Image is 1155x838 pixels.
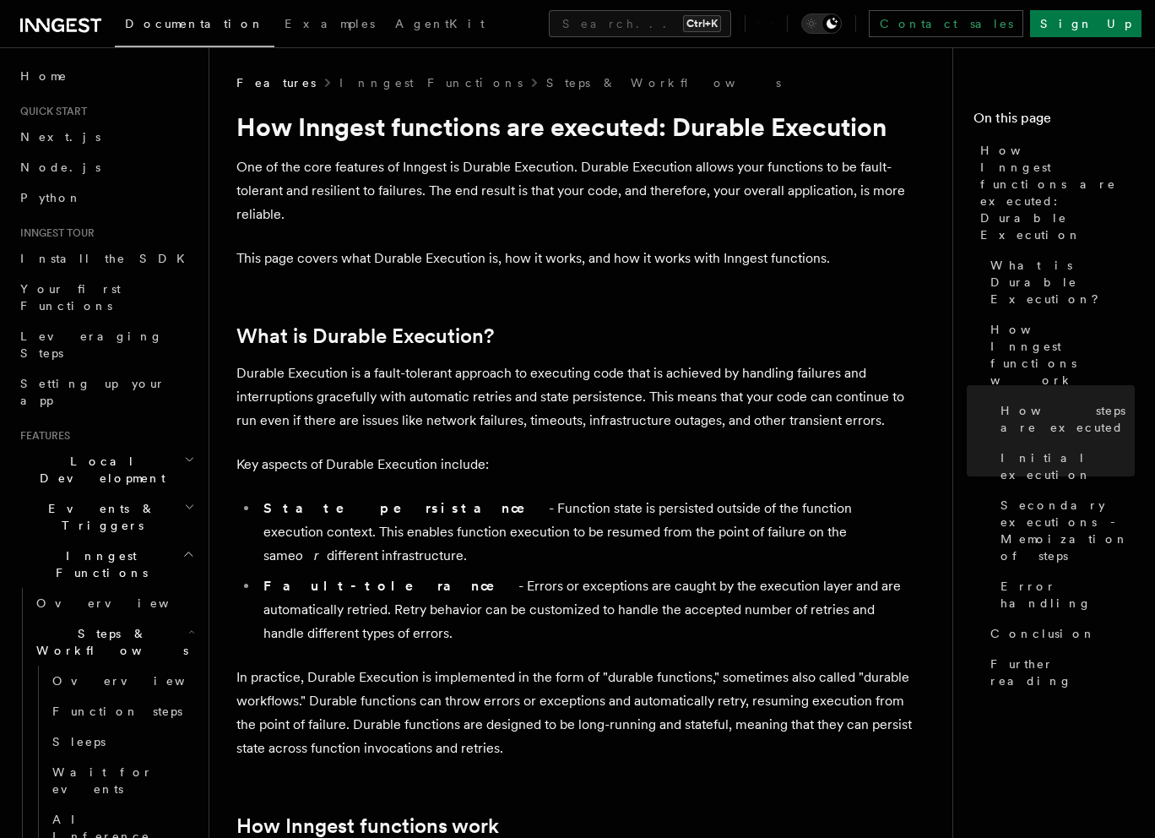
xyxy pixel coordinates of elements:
span: Setting up your app [20,377,165,407]
span: How Inngest functions work [990,321,1135,389]
span: Install the SDK [20,252,195,265]
span: How Inngest functions are executed: Durable Execution [980,142,1135,243]
span: Features [14,429,70,443]
a: Further reading [984,649,1135,696]
a: Initial execution [994,443,1135,490]
p: Key aspects of Durable Execution include: [236,453,912,476]
a: Conclusion [984,618,1135,649]
button: Search...Ctrl+K [549,10,731,37]
p: This page covers what Durable Execution is, how it works, and how it works with Inngest functions. [236,247,912,270]
a: Documentation [115,5,274,47]
a: Install the SDK [14,243,198,274]
a: Python [14,182,198,213]
span: AgentKit [395,17,485,30]
strong: Fault-tolerance [263,578,518,594]
span: Node.js [20,161,100,174]
span: Leveraging Steps [20,329,163,360]
span: Error handling [1000,578,1135,612]
span: What is Durable Execution? [990,257,1135,307]
a: Error handling [994,571,1135,618]
span: Overview [36,596,210,610]
a: How Inngest functions work [236,814,499,838]
button: Inngest Functions [14,541,198,588]
span: Inngest Functions [14,547,182,581]
a: How Inngest functions are executed: Durable Execution [973,135,1135,250]
a: Node.js [14,152,198,182]
a: Function steps [46,696,198,726]
a: Setting up your app [14,368,198,416]
span: Events & Triggers [14,500,184,534]
a: Wait for events [46,757,198,804]
button: Toggle dark mode [801,14,842,34]
span: Conclusion [990,625,1096,642]
span: Local Development [14,453,184,487]
li: - Function state is persisted outside of the function execution context. This enables function ex... [258,497,912,568]
span: Overview [52,674,226,688]
a: What is Durable Execution? [984,250,1135,314]
a: Steps & Workflows [546,74,781,91]
em: or [296,547,327,563]
li: - Errors or exceptions are caught by the execution layer and are automatically retried. Retry beh... [258,574,912,645]
p: Durable Execution is a fault-tolerant approach to executing code that is achieved by handling fai... [236,362,912,433]
p: In practice, Durable Execution is implemented in the form of "durable functions," sometimes also ... [236,666,912,760]
button: Events & Triggers [14,493,198,541]
span: Quick start [14,105,87,118]
a: Next.js [14,122,198,152]
a: Contact sales [869,10,1023,37]
a: What is Durable Execution? [236,324,494,348]
a: AgentKit [385,5,495,46]
h1: How Inngest functions are executed: Durable Execution [236,112,912,142]
span: Inngest tour [14,226,95,240]
span: Documentation [125,17,264,30]
span: Secondary executions - Memoization of steps [1000,497,1135,564]
a: Leveraging Steps [14,321,198,368]
a: Examples [274,5,385,46]
a: How Inngest functions work [984,314,1135,395]
button: Local Development [14,446,198,493]
a: Sign Up [1030,10,1141,37]
a: How steps are executed [994,395,1135,443]
a: Your first Functions [14,274,198,321]
span: Steps & Workflows [30,625,188,659]
span: Sleeps [52,735,106,748]
span: Further reading [990,656,1135,689]
kbd: Ctrl+K [683,15,721,32]
a: Home [14,61,198,91]
span: Function steps [52,705,182,718]
a: Overview [30,588,198,618]
span: Examples [285,17,375,30]
span: Features [236,74,316,91]
p: One of the core features of Inngest is Durable Execution. Durable Execution allows your functions... [236,155,912,226]
a: Inngest Functions [339,74,523,91]
a: Secondary executions - Memoization of steps [994,490,1135,571]
button: Steps & Workflows [30,618,198,666]
span: Wait for events [52,765,153,796]
a: Overview [46,666,198,696]
span: Home [20,68,68,84]
strong: State persistance [263,500,549,516]
span: Your first Functions [20,282,121,313]
a: Sleeps [46,726,198,757]
span: Initial execution [1000,449,1135,483]
h4: On this page [973,108,1135,135]
span: Next.js [20,130,100,144]
span: Python [20,191,82,204]
span: How steps are executed [1000,402,1135,436]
